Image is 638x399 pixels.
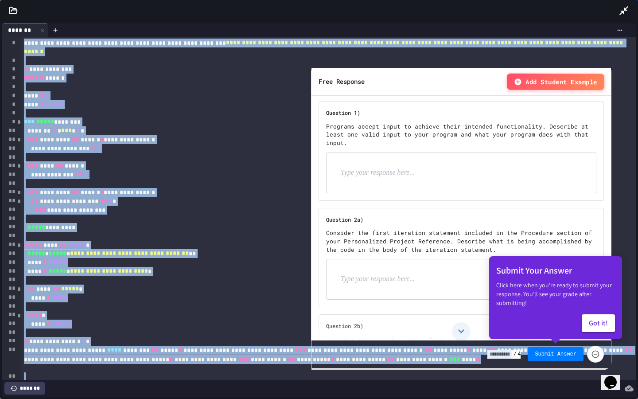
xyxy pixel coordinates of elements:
[601,364,629,390] iframe: chat widget
[326,215,589,224] h6: Question 2a)
[326,109,589,117] h6: Question 1)
[535,351,576,358] span: Submit Answer
[582,314,615,332] button: Got it!
[496,281,615,307] p: Click here when you're ready to submit your response. You'll see your grade after submitting!
[326,229,596,254] p: Consider the first iteration statement included in the Procedure section of your Personalized Pro...
[514,351,517,358] span: /
[587,346,604,363] button: Force resubmission of student's answer (Admin only)
[525,77,597,86] span: Add Student Example
[517,351,521,358] span: 4
[319,76,365,87] h6: Free Response
[496,263,615,278] h6: Submit Your Answer
[528,347,584,361] button: Submit Answer
[506,74,604,90] button: Add Student Example
[326,122,596,147] p: Programs accept input to achieve their intended functionality. Describe at least one valid input ...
